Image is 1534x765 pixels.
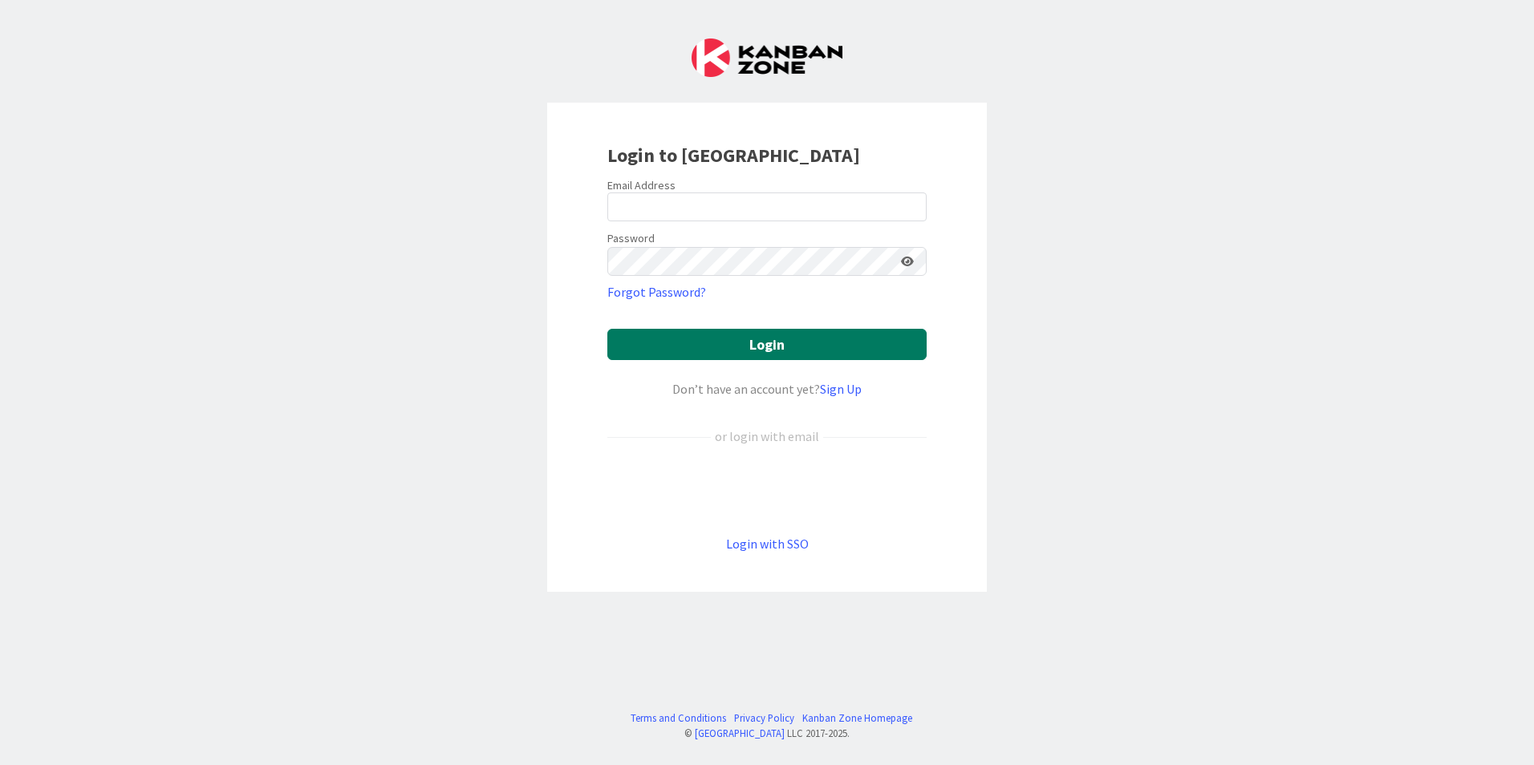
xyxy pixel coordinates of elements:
[607,230,655,247] label: Password
[599,472,935,508] iframe: Sign in with Google Button
[726,536,809,552] a: Login with SSO
[631,710,726,726] a: Terms and Conditions
[607,143,860,168] b: Login to [GEOGRAPHIC_DATA]
[607,178,676,192] label: Email Address
[607,282,706,302] a: Forgot Password?
[820,381,862,397] a: Sign Up
[711,427,823,446] div: or login with email
[623,726,912,741] div: © LLC 2017- 2025 .
[607,329,927,360] button: Login
[607,379,927,399] div: Don’t have an account yet?
[695,727,785,739] a: [GEOGRAPHIC_DATA]
[734,710,794,726] a: Privacy Policy
[692,38,842,77] img: Kanban Zone
[802,710,912,726] a: Kanban Zone Homepage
